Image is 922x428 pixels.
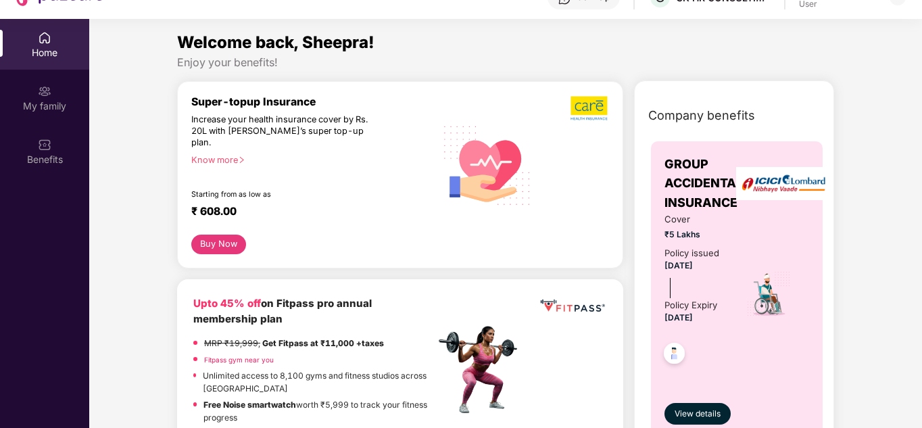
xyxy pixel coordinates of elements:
[204,338,260,348] del: MRP ₹19,999,
[191,190,378,199] div: Starting from as low as
[675,408,721,421] span: View details
[664,228,728,241] span: ₹5 Lakhs
[538,295,607,317] img: fppp.png
[746,270,792,318] img: icon
[664,298,717,312] div: Policy Expiry
[664,155,743,212] span: GROUP ACCIDENTAL INSURANCE
[664,246,719,260] div: Policy issued
[191,235,246,254] button: Buy Now
[658,339,691,372] img: svg+xml;base64,PHN2ZyB4bWxucz0iaHR0cDovL3d3dy53My5vcmcvMjAwMC9zdmciIHdpZHRoPSI0OC45NDMiIGhlaWdodD...
[664,403,731,425] button: View details
[193,297,372,326] b: on Fitpass pro annual membership plan
[38,85,51,98] img: svg+xml;base64,PHN2ZyB3aWR0aD0iMjAiIGhlaWdodD0iMjAiIHZpZXdCb3g9IjAgMCAyMCAyMCIgZmlsbD0ibm9uZSIgeG...
[38,31,51,45] img: svg+xml;base64,PHN2ZyBpZD0iSG9tZSIgeG1sbnM9Imh0dHA6Ly93d3cudzMub3JnLzIwMDAvc3ZnIiB3aWR0aD0iMjAiIG...
[193,297,261,310] b: Upto 45% off
[648,106,755,125] span: Company benefits
[204,356,274,364] a: Fitpass gym near you
[664,312,693,323] span: [DATE]
[203,398,435,424] p: worth ₹5,999 to track your fitness progress
[191,95,435,108] div: Super-topup Insurance
[191,114,377,149] div: Increase your health insurance cover by Rs. 20L with [PERSON_NAME]’s super top-up plan.
[435,323,529,417] img: fpp.png
[177,55,834,70] div: Enjoy your benefits!
[191,155,427,164] div: Know more
[664,212,728,227] span: Cover
[238,156,245,164] span: right
[191,205,422,221] div: ₹ 608.00
[435,112,540,218] img: svg+xml;base64,PHN2ZyB4bWxucz0iaHR0cDovL3d3dy53My5vcmcvMjAwMC9zdmciIHhtbG5zOnhsaW5rPSJodHRwOi8vd3...
[571,95,609,121] img: b5dec4f62d2307b9de63beb79f102df3.png
[203,369,435,395] p: Unlimited access to 8,100 gyms and fitness studios across [GEOGRAPHIC_DATA]
[664,260,693,270] span: [DATE]
[177,32,374,52] span: Welcome back, Sheepra!
[736,167,831,200] img: insurerLogo
[38,138,51,151] img: svg+xml;base64,PHN2ZyBpZD0iQmVuZWZpdHMiIHhtbG5zPSJodHRwOi8vd3d3LnczLm9yZy8yMDAwL3N2ZyIgd2lkdGg9Ij...
[262,338,384,348] strong: Get Fitpass at ₹11,000 +taxes
[203,400,296,410] strong: Free Noise smartwatch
